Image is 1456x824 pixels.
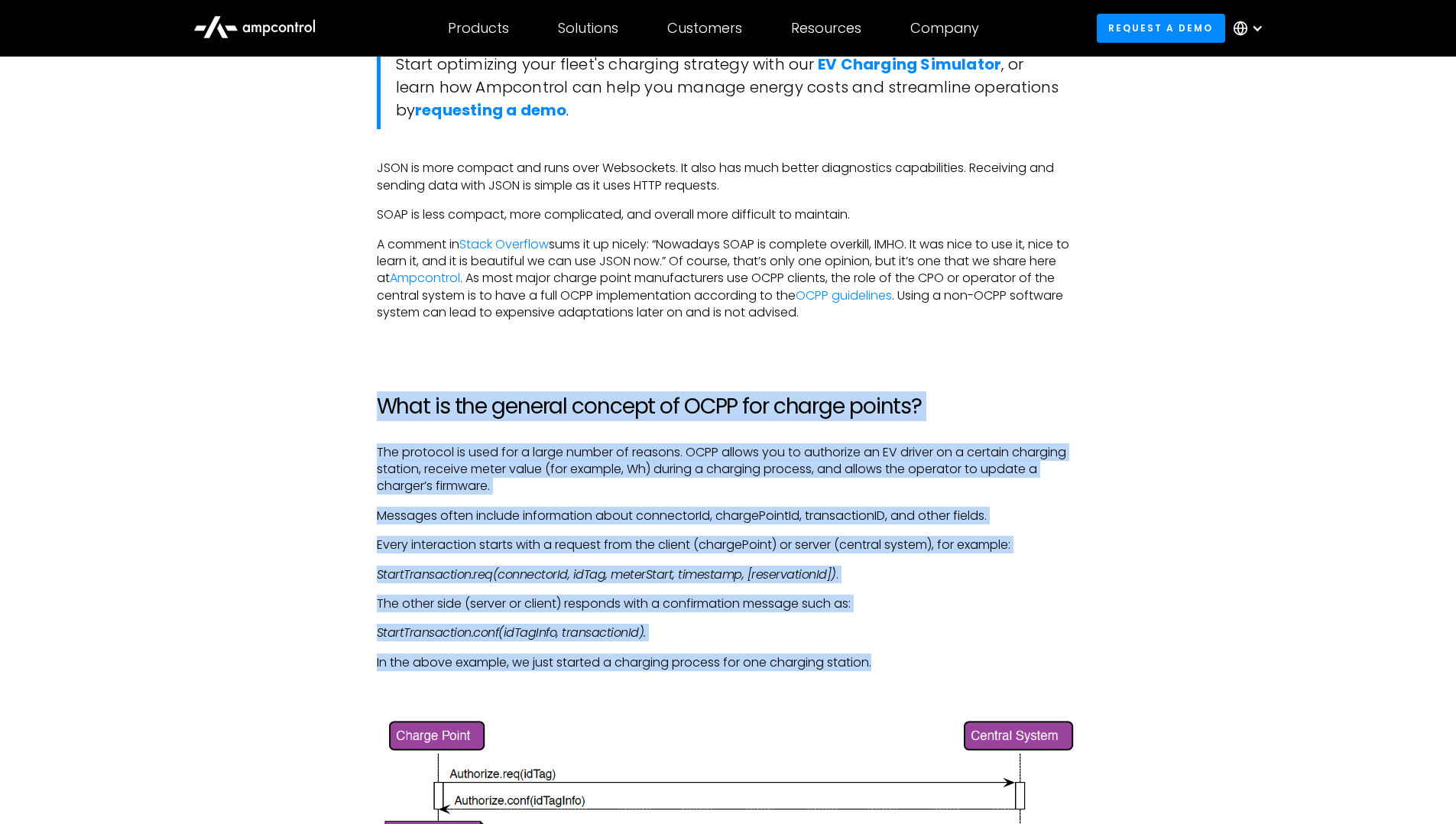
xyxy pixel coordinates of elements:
div: Resources [791,20,861,37]
a: Stack Overflow [459,235,549,253]
p: JSON is more compact and runs over Websockets. It also has much better diagnostics capabilities. ... [377,160,1080,194]
a: EV Charging Simulator [818,54,1001,75]
em: StartTransaction.req(connectorId, idTag, meterStart, timestamp, [reservationId]) [377,566,836,583]
div: Products [448,20,509,37]
h2: What is the general concept of OCPP for charge points? [377,394,1080,420]
a: Ampcontrol [390,269,460,287]
blockquote: Start optimizing your fleet's charging strategy with our , or learn how Ampcontrol can help you m... [377,45,1080,129]
p: Messages often include information about connectorId, chargePointId, transactionID, and other fie... [377,508,1080,524]
p: SOAP is less compact, more complicated, and overall more difficult to maintain. [377,206,1080,223]
p: In the above example, we just started a charging process for one charging station. [377,654,1080,671]
div: Solutions [558,20,618,37]
a: requesting a demo [415,99,566,121]
p: The other side (server or client) responds with a confirmation message such as: [377,595,1080,612]
div: Company [910,20,979,37]
a: Request a demo [1097,14,1225,42]
p: ‍ [377,334,1080,351]
em: StartTransaction.conf(idTagInfo, transactionId). [377,624,646,641]
p: A comment in sums it up nicely: “Nowadays SOAP is complete overkill, IMHO. It was nice to use it,... [377,236,1080,322]
p: The protocol is used for a large number of reasons. OCPP allows you to authorize an EV driver on ... [377,444,1080,495]
a: OCPP guidelines [796,287,892,304]
p: . [377,566,1080,583]
div: Customers [667,20,742,37]
p: Every interaction starts with a request from the client (chargePoint) or server (central system),... [377,537,1080,553]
